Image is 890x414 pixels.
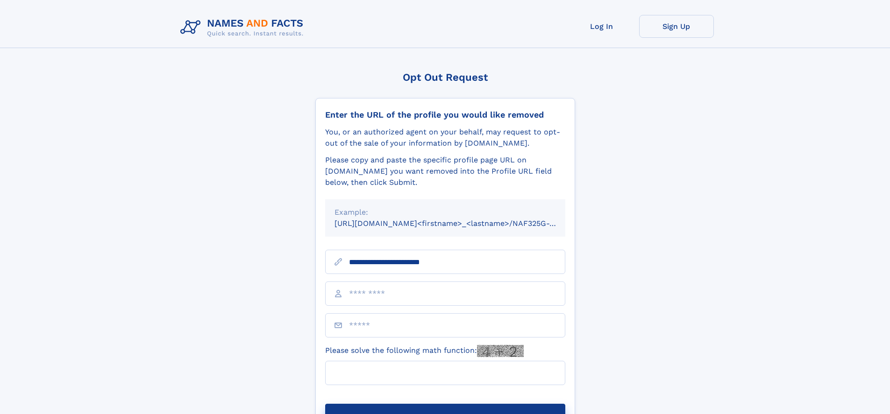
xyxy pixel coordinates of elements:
img: Logo Names and Facts [177,15,311,40]
div: Please copy and paste the specific profile page URL on [DOMAIN_NAME] you want removed into the Pr... [325,154,565,188]
label: Please solve the following math function: [325,345,524,357]
div: Enter the URL of the profile you would like removed [325,110,565,120]
small: [URL][DOMAIN_NAME]<firstname>_<lastname>/NAF325G-xxxxxxxx [335,219,583,228]
a: Log In [564,15,639,38]
a: Sign Up [639,15,714,38]
div: You, or an authorized agent on your behalf, may request to opt-out of the sale of your informatio... [325,126,565,149]
div: Opt Out Request [315,71,575,83]
div: Example: [335,207,556,218]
